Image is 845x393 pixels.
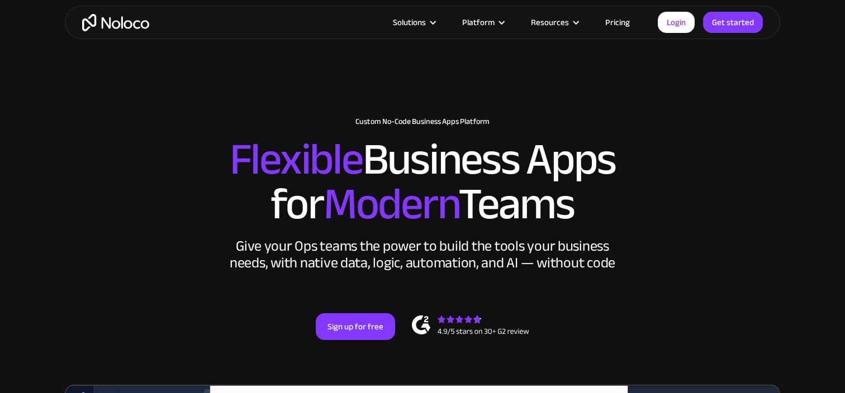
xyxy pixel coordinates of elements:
a: Get started [703,12,763,33]
div: Give your Ops teams the power to build the tools your business needs, with native data, logic, au... [227,238,618,271]
div: Platform [448,15,517,30]
h2: Business Apps for Teams [76,137,769,227]
a: Login [658,12,695,33]
h1: Custom No-Code Business Apps Platform [76,117,769,126]
div: Resources [531,15,569,30]
a: home [82,14,149,31]
div: Resources [517,15,591,30]
span: Flexible [230,118,363,201]
div: Solutions [393,15,426,30]
span: Modern [324,162,458,246]
a: Pricing [591,15,644,30]
div: Platform [462,15,495,30]
div: Solutions [379,15,448,30]
a: Sign up for free [316,313,395,340]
